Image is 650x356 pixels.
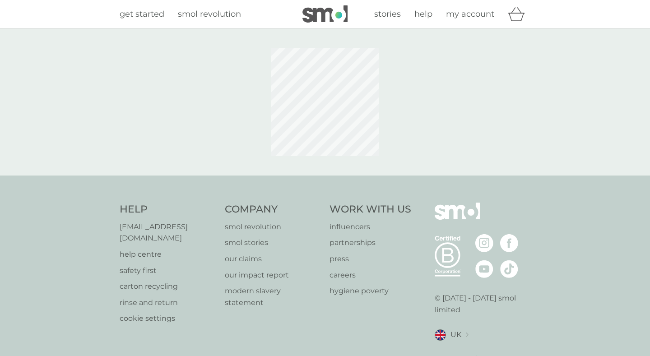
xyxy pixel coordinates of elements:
a: press [330,253,411,265]
a: our claims [225,253,321,265]
h4: Company [225,203,321,217]
span: get started [120,9,164,19]
a: stories [374,8,401,21]
div: basket [508,5,530,23]
a: smol stories [225,237,321,249]
a: influencers [330,221,411,233]
span: stories [374,9,401,19]
img: visit the smol Instagram page [475,234,493,252]
a: cookie settings [120,313,216,324]
img: select a new location [466,333,469,338]
h4: Work With Us [330,203,411,217]
span: help [414,9,432,19]
a: safety first [120,265,216,277]
span: my account [446,9,494,19]
a: partnerships [330,237,411,249]
a: my account [446,8,494,21]
a: [EMAIL_ADDRESS][DOMAIN_NAME] [120,221,216,244]
a: rinse and return [120,297,216,309]
a: modern slavery statement [225,285,321,308]
a: help centre [120,249,216,260]
span: smol revolution [178,9,241,19]
img: UK flag [435,329,446,341]
img: visit the smol Tiktok page [500,260,518,278]
a: smol revolution [225,221,321,233]
span: UK [450,329,461,341]
a: careers [330,269,411,281]
a: carton recycling [120,281,216,292]
img: smol [302,5,348,23]
a: smol revolution [178,8,241,21]
h4: Help [120,203,216,217]
a: hygiene poverty [330,285,411,297]
img: smol [435,203,480,233]
a: get started [120,8,164,21]
a: help [414,8,432,21]
img: visit the smol Youtube page [475,260,493,278]
p: © [DATE] - [DATE] smol limited [435,292,531,315]
a: our impact report [225,269,321,281]
img: visit the smol Facebook page [500,234,518,252]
